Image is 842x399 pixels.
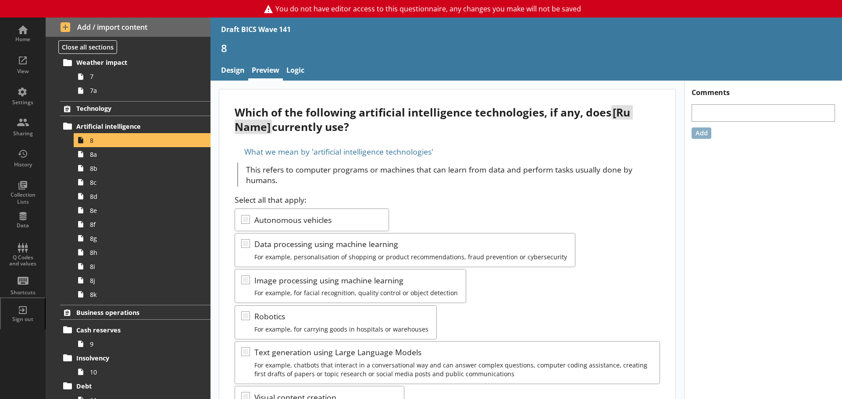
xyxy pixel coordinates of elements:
[90,234,188,243] span: 8g
[90,150,188,159] span: 8a
[7,289,38,296] div: Shortcuts
[7,191,38,205] div: Collection Lists
[64,119,210,301] li: Artificial intelligence88a8b8c8d8e8f8g8h8i8j8k
[235,105,633,134] span: [Ru Name]
[74,273,210,287] a: 8j
[46,101,210,301] li: TechnologyArtificial intelligence88a8b8c8d8e8f8g8h8i8j8k
[74,245,210,259] a: 8h
[90,290,188,299] span: 8k
[60,101,210,116] a: Technology
[76,104,184,113] span: Technology
[60,305,210,320] a: Business operations
[74,147,210,161] a: 8a
[64,323,210,351] li: Cash reserves9
[90,86,188,95] span: 7a
[90,136,188,145] span: 8
[64,56,210,98] li: Weather impact77a
[60,56,210,70] a: Weather impact
[90,178,188,187] span: 8c
[221,41,831,55] h1: 8
[60,379,210,393] a: Debt
[248,62,283,81] a: Preview
[7,161,38,168] div: History
[90,276,188,285] span: 8j
[7,36,38,43] div: Home
[218,62,248,81] a: Design
[74,217,210,231] a: 8f
[74,365,210,379] a: 10
[74,84,210,98] a: 7a
[7,316,38,323] div: Sign out
[7,130,38,137] div: Sharing
[76,122,184,131] span: Artificial intelligence
[74,161,210,175] a: 8b
[60,351,210,365] a: Insolvency
[90,192,188,201] span: 8d
[76,382,184,390] span: Debt
[46,18,210,37] button: Add / import content
[74,203,210,217] a: 8e
[74,259,210,273] a: 8i
[74,133,210,147] a: 8
[283,62,308,81] a: Logic
[685,81,842,97] h1: Comments
[90,220,188,229] span: 8f
[7,99,38,106] div: Settings
[90,340,188,348] span: 9
[90,164,188,173] span: 8b
[235,145,660,159] div: What we mean by 'artificial intelligence technologies'
[61,22,196,32] span: Add / import content
[74,175,210,189] a: 8c
[90,368,188,376] span: 10
[76,326,184,334] span: Cash reserves
[76,58,184,67] span: Weather impact
[246,164,660,185] p: This refers to computer programs or machines that can learn from data and perform tasks usually d...
[90,206,188,215] span: 8e
[90,262,188,271] span: 8i
[76,308,184,317] span: Business operations
[74,287,210,301] a: 8k
[60,119,210,133] a: Artificial intelligence
[7,254,38,267] div: Q Codes and values
[7,222,38,229] div: Data
[76,354,184,362] span: Insolvency
[235,105,660,134] div: Which of the following artificial intelligence technologies, if any, does currently use?
[74,231,210,245] a: 8g
[60,323,210,337] a: Cash reserves
[64,351,210,379] li: Insolvency10
[221,25,291,34] div: Draft BICS Wave 141
[74,70,210,84] a: 7
[58,40,117,54] button: Close all sections
[90,72,188,81] span: 7
[74,189,210,203] a: 8d
[74,337,210,351] a: 9
[7,68,38,75] div: View
[90,248,188,257] span: 8h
